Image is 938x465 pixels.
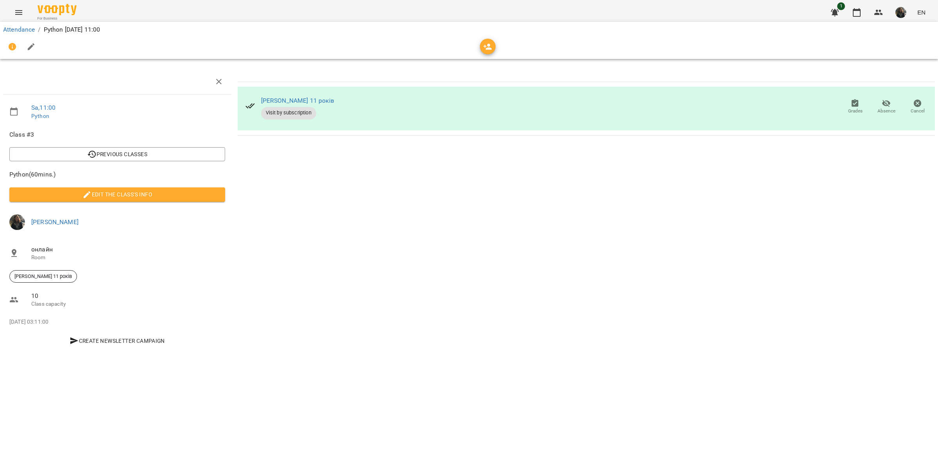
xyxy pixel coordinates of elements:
[9,270,77,283] div: [PERSON_NAME] 11 років
[31,254,225,262] p: Room
[9,318,225,326] p: [DATE] 03:11:00
[38,16,77,21] span: For Business
[31,245,225,254] span: онлайн
[261,109,316,116] span: Visit by subscription
[877,108,895,114] span: Absence
[902,96,933,118] button: Cancel
[261,97,334,104] a: [PERSON_NAME] 11 років
[914,5,929,20] button: EN
[895,7,906,18] img: 33f9a82ed513007d0552af73e02aac8a.jpg
[9,170,225,179] span: Python ( 60 mins. )
[9,214,25,230] img: 33f9a82ed513007d0552af73e02aac8a.jpg
[16,190,219,199] span: Edit the class's Info
[16,150,219,159] span: Previous Classes
[3,25,935,34] nav: breadcrumb
[10,273,77,280] span: [PERSON_NAME] 11 років
[917,8,925,16] span: EN
[9,3,28,22] button: Menu
[837,2,845,10] span: 1
[31,113,49,119] a: Python
[9,147,225,161] button: Previous Classes
[911,108,925,114] span: Cancel
[38,25,40,34] li: /
[44,25,100,34] p: Python [DATE] 11:00
[848,108,863,114] span: Grades
[13,336,222,346] span: Create Newsletter Campaign
[31,218,79,226] a: [PERSON_NAME]
[9,187,225,201] button: Edit the class's Info
[3,26,35,33] a: Attendance
[9,130,225,139] span: Class #3
[31,104,55,111] a: Sa , 11:00
[840,96,871,118] button: Grades
[31,300,225,308] p: Class capacity
[38,4,77,15] img: Voopty Logo
[31,291,225,301] span: 10
[9,334,225,348] button: Create Newsletter Campaign
[871,96,902,118] button: Absence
